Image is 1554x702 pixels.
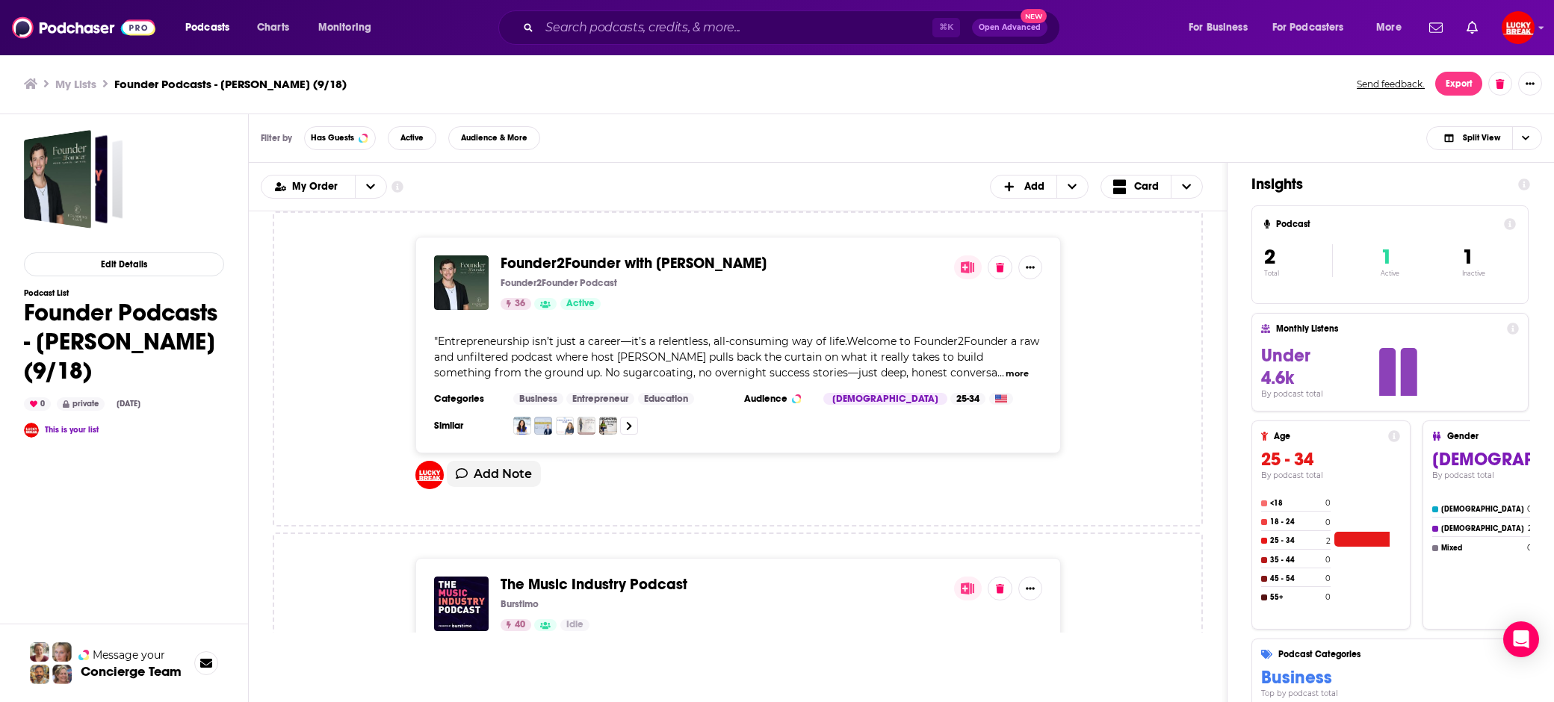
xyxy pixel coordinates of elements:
button: open menu [1178,16,1266,40]
div: Search podcasts, credits, & more... [513,10,1074,45]
button: Open AdvancedNew [972,19,1047,37]
p: Inactive [1462,270,1485,277]
p: Founder2Founder Podcast [501,277,617,289]
p: Active [1381,270,1399,277]
span: ⌘ K [932,18,960,37]
button: open menu [1366,16,1420,40]
span: Active [566,296,595,311]
a: This is your list [45,425,99,435]
span: ... [997,366,1004,379]
span: For Business [1189,17,1248,38]
span: Card [1134,181,1159,192]
a: 40 [501,619,531,631]
span: For Podcasters [1272,17,1344,38]
img: Decluttering Club Podcast with Sarah Mueller [556,417,574,435]
h4: <18 [1270,499,1322,508]
h4: By podcast total [1261,470,1400,480]
h3: 25 - 34 [1261,448,1400,470]
h4: 2 [1528,524,1532,533]
h4: 25 - 34 [1270,536,1323,545]
span: Split View [1463,134,1500,142]
h3: Founder Podcasts - [PERSON_NAME] (9/18) [114,77,347,91]
div: Open Intercom Messenger [1503,621,1539,657]
button: Choose View [1101,175,1204,199]
h1: Insights [1251,175,1506,193]
a: Idle [560,619,589,631]
h4: Mixed [1441,544,1524,553]
p: Burstimo [501,598,539,610]
button: more [1006,367,1029,380]
span: Idle [566,618,583,633]
img: User Profile [1502,11,1535,44]
div: [DEMOGRAPHIC_DATA] [823,393,947,405]
button: Export [1435,72,1482,96]
span: Open Advanced [979,24,1041,31]
span: Audience & More [461,134,527,142]
a: Entrepreneur [566,393,634,405]
a: Active [560,298,601,310]
button: Choose View [1426,126,1542,150]
h4: [DEMOGRAPHIC_DATA] [1441,524,1525,533]
span: 36 [515,296,525,311]
img: Anna Gregory [24,423,39,438]
h4: 2 [1326,536,1331,546]
h1: Founder Podcasts - [PERSON_NAME] (9/18) [24,298,224,385]
img: MASTER ORGANIZED MOTHERHOOD | Home Organization Strategies, Time Management Tips, Cleaning, Declu... [578,417,595,435]
img: Jules Profile [52,642,72,662]
h2: + Add [990,175,1089,199]
button: Send feedback. [1352,78,1429,90]
span: My Order [292,181,343,192]
span: 2 [1264,244,1275,270]
div: [DATE] [111,398,146,410]
button: Show profile menu [1502,11,1535,44]
span: Monitoring [318,17,371,38]
h4: 55+ [1270,593,1322,602]
span: Has Guests [311,134,354,142]
h4: [DEMOGRAPHIC_DATA] [1441,505,1524,514]
div: 0 [24,397,51,411]
button: open menu [308,16,391,40]
h4: 0 [1527,543,1532,553]
button: Show More Button [1018,577,1042,600]
a: Founder Podcasts - Rich Thomson (9/18) [24,130,123,229]
span: Add Note [474,467,532,481]
button: Show More Button [1018,255,1042,279]
span: Message your [93,647,165,662]
div: 25-34 [950,393,985,405]
h4: 0 [1527,504,1532,514]
span: Add [1024,181,1044,192]
img: How To Become a New York Times Bestselling Author [534,417,552,435]
img: Pruning To Prosper/ Catholic, Declutter, Organize, Motivation, Budget, Meal Plan [513,417,531,435]
h3: Concierge Team [81,664,182,679]
h3: Categories [434,393,501,405]
h4: 0 [1325,518,1331,527]
img: Podchaser - Follow, Share and Rate Podcasts [12,13,155,42]
h4: Podcast Categories [1278,649,1553,659]
span: 1 [1381,244,1392,270]
a: My Lists [55,77,96,91]
h4: 0 [1325,498,1331,508]
button: open menu [261,181,355,192]
a: Founder2Founder with Aaron Spivak [434,255,489,310]
button: Active [388,126,436,150]
img: The Music Industry Podcast [434,577,489,631]
button: open menu [355,175,386,198]
button: Has Guests [304,126,376,150]
img: Organizing for Beautiful Living: Home Organizing Tips, Sustainable Organizing Tips, Decluttering ... [599,417,617,435]
h4: By podcast total [1261,389,1325,399]
button: Edit Details [24,252,224,276]
p: Total [1264,270,1332,277]
button: Audience & More [448,126,540,150]
h4: Monthly Listens [1276,323,1500,334]
button: Add Note [447,461,541,487]
a: Show notifications dropdown [1423,15,1449,40]
button: open menu [1263,16,1366,40]
div: Founder2Founder with Aaron SpivakFounder2Founder with [PERSON_NAME]Founder2Founder Podcast36Activ... [273,211,1203,526]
